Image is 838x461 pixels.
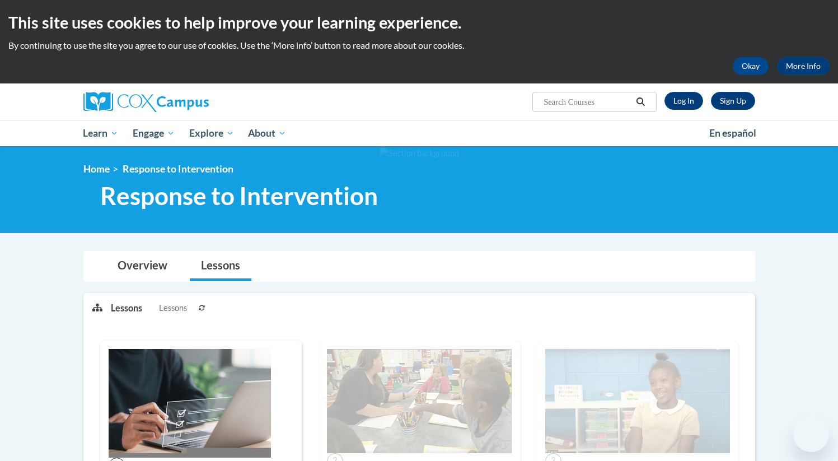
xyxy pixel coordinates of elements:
div: Main menu [67,120,772,146]
span: Response to Intervention [123,163,233,175]
img: Section background [380,147,459,160]
span: Learn [83,127,118,140]
a: Learn [76,120,126,146]
span: Engage [133,127,175,140]
img: Course Image [327,349,512,453]
span: Response to Intervention [100,181,378,211]
span: About [248,127,286,140]
p: Lessons [111,302,142,314]
a: Explore [182,120,241,146]
a: Home [83,163,110,175]
h2: This site uses cookies to help improve your learning experience. [8,11,830,34]
a: Log In [664,92,703,110]
iframe: Button to launch messaging window [793,416,829,452]
a: Lessons [190,252,251,281]
span: Explore [189,127,234,140]
img: Cox Campus [83,92,209,112]
p: By continuing to use the site you agree to our use of cookies. Use the ‘More info’ button to read... [8,39,830,52]
button: Okay [733,57,769,75]
a: Register [711,92,755,110]
img: Course Image [109,349,271,458]
a: Overview [106,252,179,281]
a: About [241,120,293,146]
a: Engage [125,120,182,146]
span: En español [709,127,756,139]
button: Search [632,95,649,109]
img: Course Image [545,349,730,453]
span: Lessons [159,302,187,314]
a: Cox Campus [83,92,296,112]
a: More Info [777,57,830,75]
a: En español [702,122,764,145]
input: Search Courses [542,95,632,109]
